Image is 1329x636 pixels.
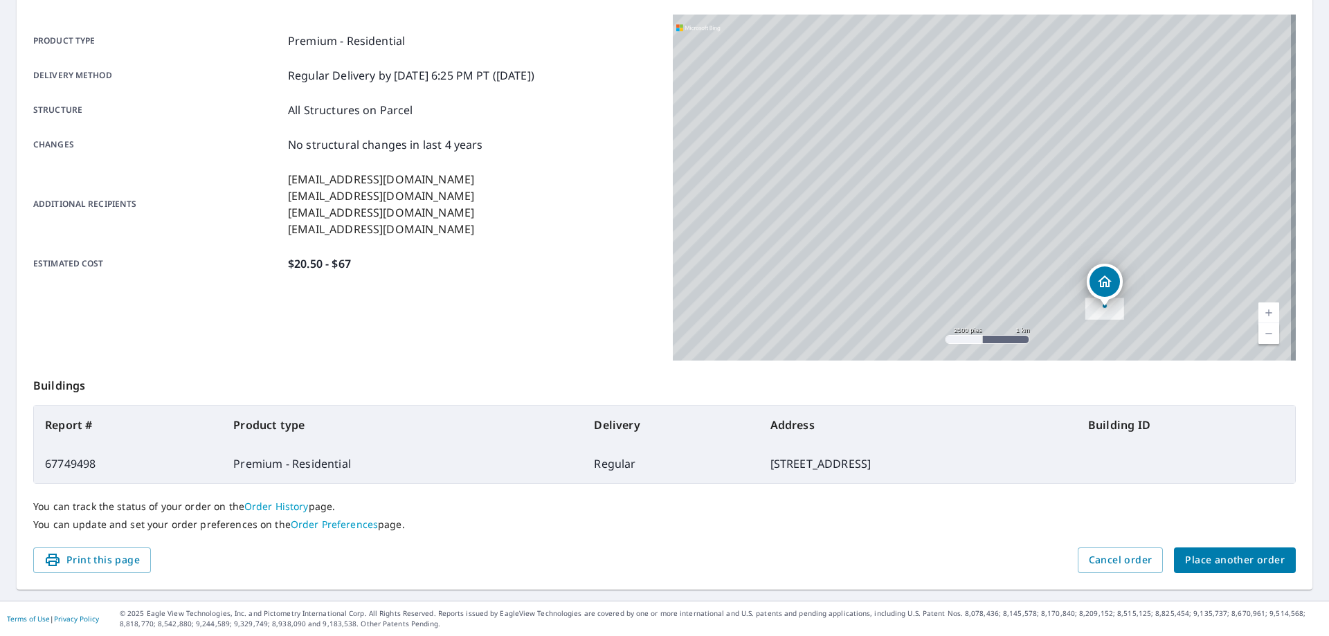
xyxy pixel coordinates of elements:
a: Order Preferences [291,518,378,531]
p: | [7,615,99,623]
td: 67749498 [34,444,222,483]
p: Regular Delivery by [DATE] 6:25 PM PT ([DATE]) [288,67,534,84]
td: [STREET_ADDRESS] [759,444,1077,483]
button: Place another order [1174,547,1296,573]
p: © 2025 Eagle View Technologies, Inc. and Pictometry International Corp. All Rights Reserved. Repo... [120,608,1322,629]
span: Print this page [44,552,140,569]
p: Product type [33,33,282,49]
p: $20.50 - $67 [288,255,351,272]
p: [EMAIL_ADDRESS][DOMAIN_NAME] [288,171,474,188]
p: All Structures on Parcel [288,102,413,118]
p: Buildings [33,361,1296,405]
a: Privacy Policy [54,614,99,624]
th: Address [759,406,1077,444]
a: Nivel actual 13, alejar [1258,323,1279,344]
p: Delivery method [33,67,282,84]
p: You can track the status of your order on the page. [33,500,1296,513]
td: Premium - Residential [222,444,583,483]
td: Regular [583,444,759,483]
a: Order History [244,500,309,513]
button: Cancel order [1078,547,1164,573]
div: Dropped pin, building 1, Residential property, 146 Red Rocks St Fruita, CO 81521 [1087,264,1123,307]
p: You can update and set your order preferences on the page. [33,518,1296,531]
p: Changes [33,136,282,153]
span: Cancel order [1089,552,1152,569]
a: Terms of Use [7,614,50,624]
p: No structural changes in last 4 years [288,136,483,153]
th: Delivery [583,406,759,444]
p: [EMAIL_ADDRESS][DOMAIN_NAME] [288,188,474,204]
span: Place another order [1185,552,1285,569]
button: Print this page [33,547,151,573]
p: Premium - Residential [288,33,405,49]
p: Structure [33,102,282,118]
a: Nivel actual 13, ampliar [1258,302,1279,323]
th: Product type [222,406,583,444]
p: [EMAIL_ADDRESS][DOMAIN_NAME] [288,221,474,237]
th: Report # [34,406,222,444]
p: Additional recipients [33,171,282,237]
p: [EMAIL_ADDRESS][DOMAIN_NAME] [288,204,474,221]
th: Building ID [1077,406,1295,444]
p: Estimated cost [33,255,282,272]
